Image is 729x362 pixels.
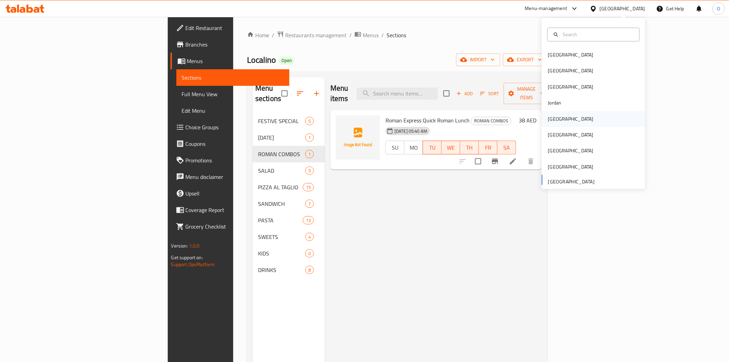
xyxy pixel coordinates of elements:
[258,183,303,191] span: PIZZA AL TAGLIO
[454,88,476,99] button: Add
[509,85,544,102] span: Manage items
[186,222,284,231] span: Grocery Checklist
[182,73,284,82] span: Sections
[497,141,516,154] button: SA
[455,90,474,98] span: Add
[462,56,495,64] span: import
[253,212,325,229] div: PASTA13
[308,85,325,102] button: Add section
[423,141,442,154] button: TU
[717,5,720,12] span: O
[303,183,314,191] div: items
[176,86,289,102] a: Full Menu View
[480,90,499,98] span: Sort
[305,167,314,175] div: items
[292,85,308,102] span: Sort sections
[253,262,325,278] div: DRINKS8
[548,163,594,171] div: [GEOGRAPHIC_DATA]
[442,141,460,154] button: WE
[258,249,305,258] span: KIDS
[171,260,215,269] a: Support.OpsPlatform
[305,150,314,158] div: items
[444,143,458,153] span: WE
[258,216,303,224] span: PASTA
[548,115,594,123] div: [GEOGRAPHIC_DATA]
[258,200,305,208] div: SANDWICH
[600,5,645,12] div: [GEOGRAPHIC_DATA]
[186,189,284,198] span: Upsell
[471,154,485,169] span: Select to update
[176,69,289,86] a: Sections
[548,51,594,59] div: [GEOGRAPHIC_DATA]
[277,86,292,101] span: Select all sections
[471,117,511,125] span: ROMAN COMBOS
[306,118,314,124] span: 5
[503,53,547,66] button: export
[500,143,513,153] span: SA
[386,141,404,154] button: SU
[349,31,352,39] li: /
[560,31,635,38] input: Search
[258,133,305,142] div: SOURDOUGH DAY
[253,110,325,281] nav: Menu sections
[306,168,314,174] span: 5
[404,141,423,154] button: MO
[381,31,384,39] li: /
[171,36,289,53] a: Branches
[463,143,476,153] span: TH
[258,233,305,241] span: SWEETS
[548,99,562,107] div: Jordan
[258,167,305,175] span: SALAD
[471,117,511,125] div: ROMAN COMBOS
[306,151,314,158] span: 1
[258,117,305,125] span: FESTIVE SPECIAL
[189,241,200,250] span: 1.0.0
[182,90,284,98] span: Full Menu View
[509,157,517,165] a: Edit menu item
[456,53,500,66] button: import
[247,31,547,40] nav: breadcrumb
[306,234,314,240] span: 4
[258,150,305,158] div: ROMAN COMBOS
[171,218,289,235] a: Grocery Checklist
[306,201,314,207] span: 7
[519,115,536,125] h6: 38 AED
[482,143,495,153] span: FR
[548,131,594,139] div: [GEOGRAPHIC_DATA]
[336,115,380,160] img: Roman Express Quick Roman Lunch
[253,113,325,129] div: FESTIVE SPECIAL5
[253,229,325,245] div: SWEETS4
[186,24,284,32] span: Edit Restaurant
[305,266,314,274] div: items
[258,133,305,142] span: [DATE]
[407,143,420,153] span: MO
[277,31,347,40] a: Restaurants management
[306,250,314,257] span: 0
[253,162,325,179] div: SALAD5
[186,140,284,148] span: Coupons
[305,249,314,258] div: items
[479,88,501,99] button: Sort
[525,4,567,13] div: Menu-management
[253,146,325,162] div: ROMAN COMBOS1
[253,129,325,146] div: [DATE]1
[186,123,284,131] span: Choice Groups
[306,267,314,273] span: 8
[523,153,539,170] button: delete
[454,88,476,99] span: Add item
[171,119,289,135] a: Choice Groups
[171,202,289,218] a: Coverage Report
[504,83,550,104] button: Manage items
[460,141,479,154] button: TH
[392,128,430,134] span: [DATE] 05:40 AM
[386,115,470,125] span: Roman Express Quick Roman Lunch
[357,88,438,100] input: search
[253,245,325,262] div: KIDS0
[186,156,284,164] span: Promotions
[176,102,289,119] a: Edit Menu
